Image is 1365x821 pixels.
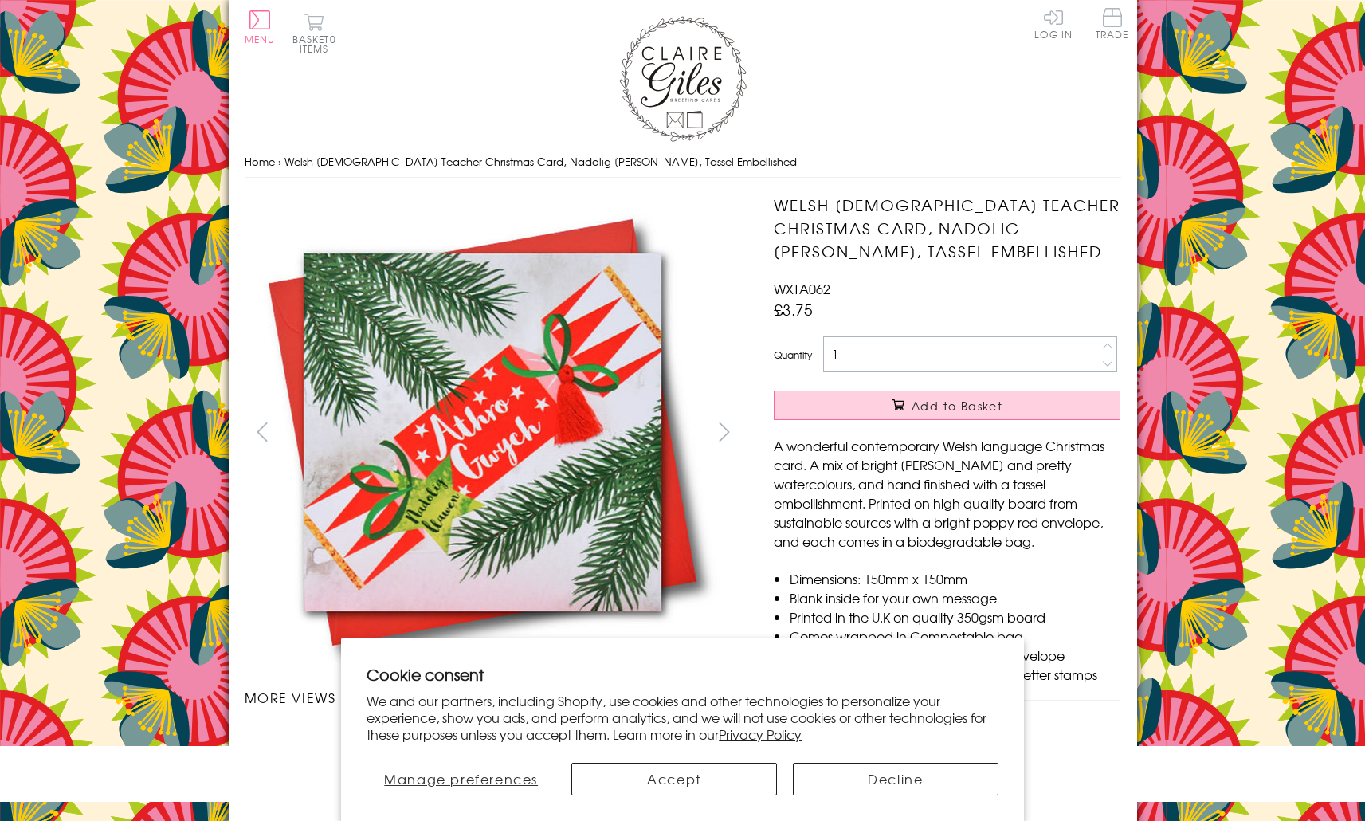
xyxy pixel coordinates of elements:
[306,742,307,743] img: Welsh Male Teacher Christmas Card, Nadolig Llawen Athro, Tassel Embellished
[245,688,743,707] h3: More views
[774,348,812,362] label: Quantity
[571,763,777,795] button: Accept
[245,146,1121,179] nav: breadcrumbs
[790,607,1120,627] li: Printed in the U.K on quality 350gsm board
[793,763,998,795] button: Decline
[384,769,538,788] span: Manage preferences
[774,436,1120,551] p: A wonderful contemporary Welsh language Christmas card. A mix of bright [PERSON_NAME] and pretty ...
[706,414,742,450] button: next
[912,398,1002,414] span: Add to Basket
[284,154,797,169] span: Welsh [DEMOGRAPHIC_DATA] Teacher Christmas Card, Nadolig [PERSON_NAME], Tassel Embellished
[719,725,802,744] a: Privacy Policy
[292,13,336,53] button: Basket0 items
[278,154,281,169] span: ›
[774,298,813,320] span: £3.75
[300,32,336,56] span: 0 items
[245,10,276,44] button: Menu
[742,194,1220,672] img: Welsh Male Teacher Christmas Card, Nadolig Llawen Athro, Tassel Embellished
[244,194,722,671] img: Welsh Male Teacher Christmas Card, Nadolig Llawen Athro, Tassel Embellished
[774,194,1120,262] h1: Welsh [DEMOGRAPHIC_DATA] Teacher Christmas Card, Nadolig [PERSON_NAME], Tassel Embellished
[245,154,275,169] a: Home
[790,569,1120,588] li: Dimensions: 150mm x 150mm
[245,32,276,46] span: Menu
[367,763,555,795] button: Manage preferences
[619,16,747,142] img: Claire Giles Greetings Cards
[790,627,1120,646] li: Comes wrapped in Compostable bag
[790,588,1120,607] li: Blank inside for your own message
[1096,8,1129,42] a: Trade
[774,391,1120,420] button: Add to Basket
[367,663,998,685] h2: Cookie consent
[1034,8,1073,39] a: Log In
[774,279,830,298] span: WXTA062
[1096,8,1129,39] span: Trade
[245,414,280,450] button: prev
[367,693,998,742] p: We and our partners, including Shopify, use cookies and other technologies to personalize your ex...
